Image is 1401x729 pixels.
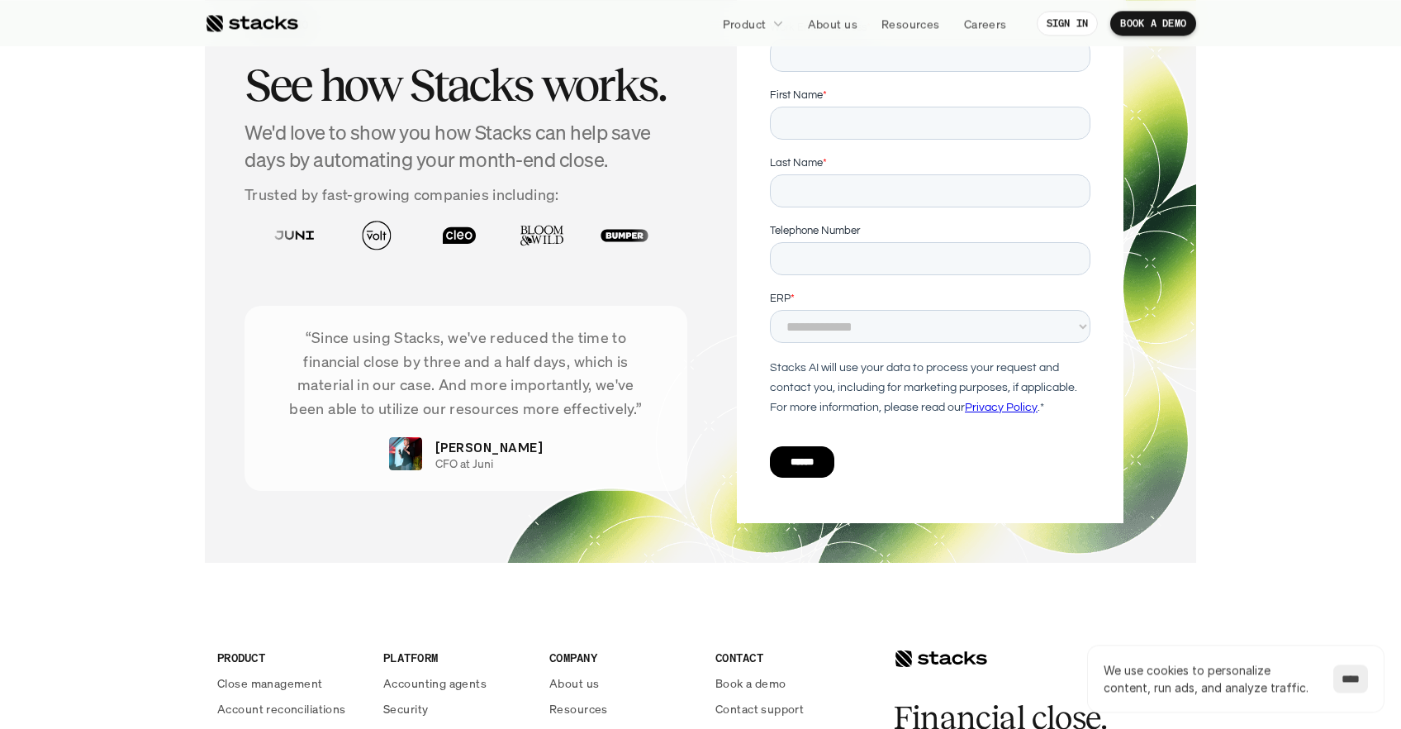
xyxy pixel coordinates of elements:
[217,674,323,692] p: Close management
[871,8,950,38] a: Resources
[715,674,862,692] a: Book a demo
[217,700,363,717] a: Account reconciliations
[964,15,1007,32] p: Careers
[383,674,530,692] a: Accounting agents
[715,674,786,692] p: Book a demo
[245,60,687,111] h2: See how Stacks works.
[1120,17,1186,29] p: BOOK A DEMO
[217,700,346,717] p: Account reconciliations
[808,15,857,32] p: About us
[1104,661,1317,696] p: We use cookies to personalize content, run ads, and analyze traffic.
[954,8,1017,38] a: Careers
[798,8,867,38] a: About us
[269,326,663,421] p: “Since using Stacks, we've reduced the time to financial close by three and a half days, which is...
[383,674,487,692] p: Accounting agents
[245,119,687,174] h4: We'd love to show you how Stacks can help save days by automating your month-end close.
[1047,17,1089,29] p: SIGN IN
[383,700,428,717] p: Security
[1037,11,1099,36] a: SIGN IN
[383,700,530,717] a: Security
[549,674,696,692] a: About us
[715,649,862,666] p: CONTACT
[217,649,363,666] p: PRODUCT
[549,674,599,692] p: About us
[549,700,696,717] a: Resources
[881,15,940,32] p: Resources
[723,15,767,32] p: Product
[435,457,493,471] p: CFO at Juni
[245,183,687,207] p: Trusted by fast-growing companies including:
[715,700,804,717] p: Contact support
[770,19,1090,492] iframe: Form 0
[217,674,363,692] a: Close management
[549,649,696,666] p: COMPANY
[715,700,862,717] a: Contact support
[435,437,543,457] p: [PERSON_NAME]
[549,700,608,717] p: Resources
[1110,11,1196,36] a: BOOK A DEMO
[383,649,530,666] p: PLATFORM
